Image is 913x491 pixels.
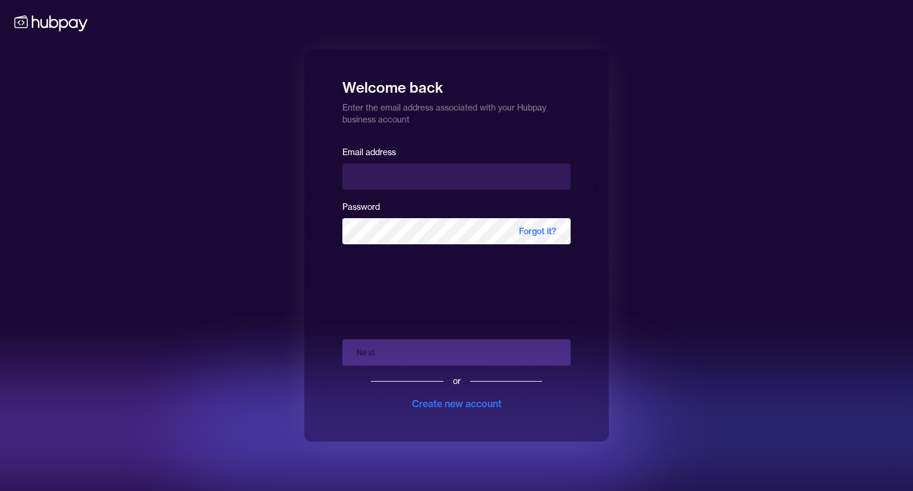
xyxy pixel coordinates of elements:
[453,375,461,387] div: or
[342,147,396,158] label: Email address
[505,218,571,244] span: Forgot it?
[342,97,571,125] p: Enter the email address associated with your Hubpay business account
[342,202,380,212] label: Password
[412,396,502,411] div: Create new account
[342,71,571,97] h1: Welcome back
